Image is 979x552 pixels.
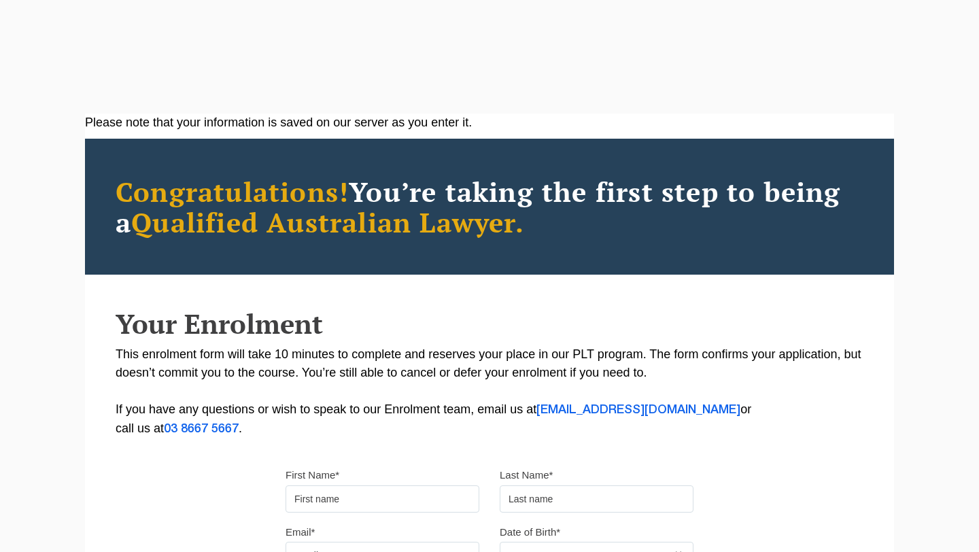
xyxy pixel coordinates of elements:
span: Congratulations! [116,173,349,209]
a: 03 8667 5667 [164,424,239,434]
a: [EMAIL_ADDRESS][DOMAIN_NAME] [536,404,740,415]
label: Email* [286,525,315,539]
label: Date of Birth* [500,525,560,539]
p: This enrolment form will take 10 minutes to complete and reserves your place in our PLT program. ... [116,345,863,438]
h2: Your Enrolment [116,309,863,339]
label: First Name* [286,468,339,482]
div: Please note that your information is saved on our server as you enter it. [85,114,894,132]
label: Last Name* [500,468,553,482]
input: First name [286,485,479,513]
h2: You’re taking the first step to being a [116,176,863,237]
span: Qualified Australian Lawyer. [131,204,524,240]
input: Last name [500,485,693,513]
